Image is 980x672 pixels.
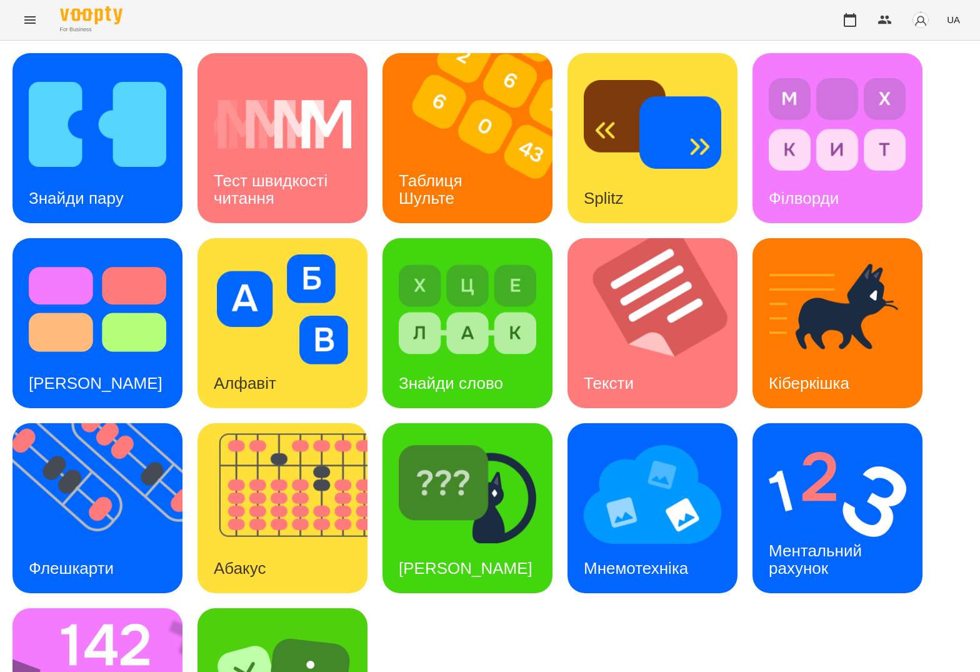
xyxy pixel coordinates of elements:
[214,559,266,578] h3: Абакус
[584,439,721,549] img: Мнемотехніка
[382,53,552,223] a: Таблиця ШультеТаблиця Шульте
[584,559,688,578] h3: Мнемотехніка
[29,69,166,179] img: Знайди пару
[399,559,532,578] h3: [PERSON_NAME]
[15,5,45,35] button: Menu
[947,13,960,26] span: UA
[399,254,536,364] img: Знайди слово
[752,423,922,593] a: Ментальний рахунокМентальний рахунок
[214,171,332,207] h3: Тест швидкості читання
[60,26,122,34] span: For Business
[769,439,906,549] img: Ментальний рахунок
[12,423,198,593] img: Флешкарти
[12,53,182,223] a: Знайди паруЗнайди пару
[29,254,166,364] img: Тест Струпа
[584,189,624,208] h3: Splitz
[567,423,737,593] a: МнемотехнікаМнемотехніка
[584,374,634,393] h3: Тексти
[584,69,721,179] img: Splitz
[12,423,182,593] a: ФлешкартиФлешкарти
[752,238,922,408] a: КіберкішкаКіберкішка
[197,53,367,223] a: Тест швидкості читанняТест швидкості читання
[214,374,276,393] h3: Алфавіт
[567,238,753,408] img: Тексти
[382,423,552,593] a: Знайди Кіберкішку[PERSON_NAME]
[197,423,367,593] a: АбакусАбакус
[769,541,866,577] h3: Ментальний рахунок
[29,189,124,208] h3: Знайди пару
[29,559,114,578] h3: Флешкарти
[197,423,383,593] img: Абакус
[399,439,536,549] img: Знайди Кіберкішку
[382,238,552,408] a: Знайди словоЗнайди слово
[214,69,351,179] img: Тест швидкості читання
[567,238,737,408] a: ТекстиТексти
[382,53,568,223] img: Таблиця Шульте
[197,238,367,408] a: АлфавітАлфавіт
[214,254,351,364] img: Алфавіт
[769,374,849,393] h3: Кіберкішка
[399,374,503,393] h3: Знайди слово
[769,69,906,179] img: Філворди
[752,53,922,223] a: ФілвордиФілворди
[912,11,929,29] img: avatar_s.png
[12,238,182,408] a: Тест Струпа[PERSON_NAME]
[399,171,467,207] h3: Таблиця Шульте
[769,189,839,208] h3: Філворди
[60,6,122,24] img: Voopty Logo
[942,8,965,31] button: UA
[567,53,737,223] a: SplitzSplitz
[29,374,162,393] h3: [PERSON_NAME]
[769,254,906,364] img: Кіберкішка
